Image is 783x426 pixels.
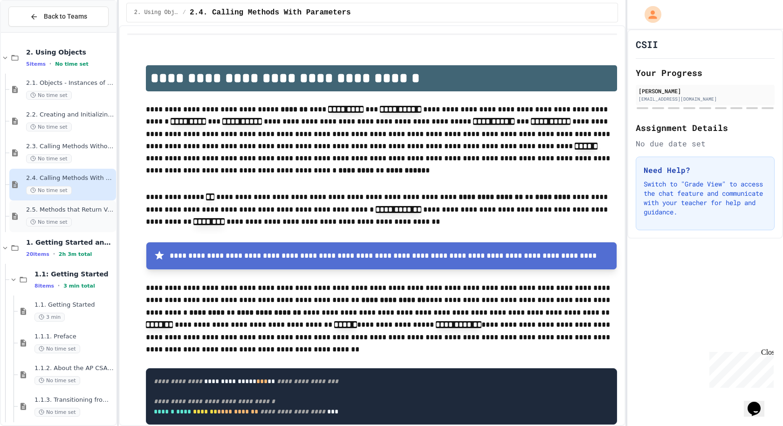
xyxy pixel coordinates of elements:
[34,396,114,404] span: 1.1.3. Transitioning from AP CSP to AP CSA
[63,283,95,289] span: 3 min total
[26,143,114,151] span: 2.3. Calling Methods Without Parameters
[183,9,186,16] span: /
[636,66,775,79] h2: Your Progress
[635,4,664,25] div: My Account
[26,61,46,67] span: 5 items
[4,4,64,59] div: Chat with us now!Close
[34,283,54,289] span: 8 items
[34,344,80,353] span: No time set
[636,138,775,149] div: No due date set
[639,87,772,95] div: [PERSON_NAME]
[26,238,114,247] span: 1. Getting Started and Primitive Types
[8,7,109,27] button: Back to Teams
[706,348,774,388] iframe: chat widget
[26,48,114,56] span: 2. Using Objects
[26,174,114,182] span: 2.4. Calling Methods With Parameters
[636,38,658,51] h1: CSII
[26,154,72,163] span: No time set
[636,121,775,134] h2: Assignment Details
[34,408,80,417] span: No time set
[644,179,767,217] p: Switch to "Grade View" to access the chat feature and communicate with your teacher for help and ...
[26,123,72,131] span: No time set
[34,313,65,322] span: 3 min
[34,364,114,372] span: 1.1.2. About the AP CSA Exam
[59,251,92,257] span: 2h 3m total
[55,61,89,67] span: No time set
[34,333,114,341] span: 1.1.1. Preface
[744,389,774,417] iframe: chat widget
[26,111,114,119] span: 2.2. Creating and Initializing Objects: Constructors
[49,60,51,68] span: •
[26,206,114,214] span: 2.5. Methods that Return Values
[134,9,179,16] span: 2. Using Objects
[44,12,87,21] span: Back to Teams
[34,270,114,278] span: 1.1: Getting Started
[26,91,72,100] span: No time set
[53,250,55,258] span: •
[639,96,772,103] div: [EMAIL_ADDRESS][DOMAIN_NAME]
[644,165,767,176] h3: Need Help?
[26,79,114,87] span: 2.1. Objects - Instances of Classes
[26,218,72,227] span: No time set
[26,186,72,195] span: No time set
[58,282,60,289] span: •
[34,301,114,309] span: 1.1. Getting Started
[34,376,80,385] span: No time set
[190,7,351,18] span: 2.4. Calling Methods With Parameters
[26,251,49,257] span: 20 items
